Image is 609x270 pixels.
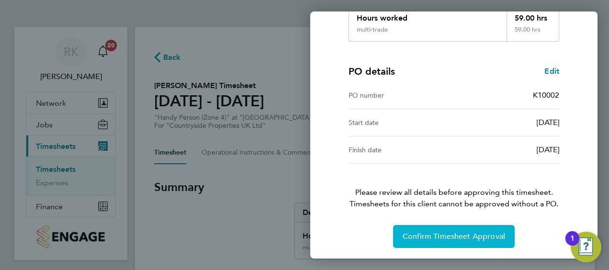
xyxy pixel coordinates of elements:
div: [DATE] [454,144,559,156]
div: multi-trade [357,26,388,34]
span: K10002 [533,90,559,100]
h4: PO details [349,65,395,78]
div: 59.00 hrs [507,26,559,41]
div: Finish date [349,144,454,156]
button: Confirm Timesheet Approval [393,225,515,248]
span: Edit [544,67,559,76]
div: PO number [349,90,454,101]
div: Start date [349,117,454,128]
span: Confirm Timesheet Approval [403,232,505,241]
a: Edit [544,66,559,77]
span: Timesheets for this client cannot be approved without a PO. [337,198,571,210]
div: 1 [570,238,575,251]
p: Please review all details before approving this timesheet. [337,164,571,210]
div: 59.00 hrs [507,5,559,26]
button: Open Resource Center, 1 new notification [571,232,601,262]
div: [DATE] [454,117,559,128]
div: Hours worked [349,5,507,26]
